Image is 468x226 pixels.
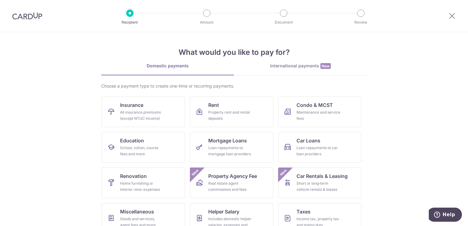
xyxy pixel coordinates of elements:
[102,132,185,163] a: EducationSchool, tuition, course fees and more
[296,109,341,122] div: Maintenance and service fees
[429,208,462,223] iframe: Opens a widget where you can find more information
[278,168,289,178] span: New
[278,96,361,127] a: Condo & MCSTMaintenance and service fees
[190,96,273,127] a: RentProperty rent and rental deposits
[208,145,252,157] div: Loan repayments to mortgage loan providers
[208,180,252,193] div: Real estate agent commissions and fees
[296,172,348,180] span: Car Rentals & Leasing
[120,208,154,215] span: Miscellaneous
[234,63,367,69] div: International payments
[208,137,247,144] span: Mortgage Loans
[107,19,153,25] p: Recipient
[14,4,26,10] span: Help
[120,137,144,144] span: Education
[338,19,383,25] p: Review
[120,109,164,122] div: All insurance premiums (except NTUC Income)
[190,168,200,178] span: New
[184,19,229,25] p: Amount
[208,109,252,122] div: Property rent and rental deposits
[120,180,164,193] div: Home furnishing or interior reno-expenses
[190,132,273,163] a: Mortgage LoansLoan repayments to mortgage loan providers
[12,12,42,20] img: CardUp
[296,180,341,193] div: Short or long‑term vehicle rentals & leases
[296,137,320,144] span: Car Loans
[120,145,164,157] div: School, tuition, course fees and more
[208,172,257,180] span: Property Agency Fee
[120,101,143,109] span: Insurance
[278,168,361,198] a: Car Rentals & LeasingShort or long‑term vehicle rentals & leasesNew
[278,132,361,163] a: Car LoansLoan repayments to car loan providers
[261,19,306,25] p: Document
[101,47,367,58] h4: What would you like to pay for?
[120,172,147,180] span: Renovation
[102,96,185,127] a: InsuranceAll insurance premiums (except NTUC Income)
[101,63,234,69] div: Domestic payments
[102,168,185,198] a: RenovationHome furnishing or interior reno-expenses
[208,208,239,215] span: Helper Salary
[296,145,341,157] div: Loan repayments to car loan providers
[190,168,273,198] a: Property Agency FeeReal estate agent commissions and feesNew
[296,101,333,109] span: Condo & MCST
[101,83,367,89] div: Choose a payment type to create one-time or recurring payments.
[208,101,219,109] span: Rent
[296,208,311,215] span: Taxes
[320,63,331,69] span: New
